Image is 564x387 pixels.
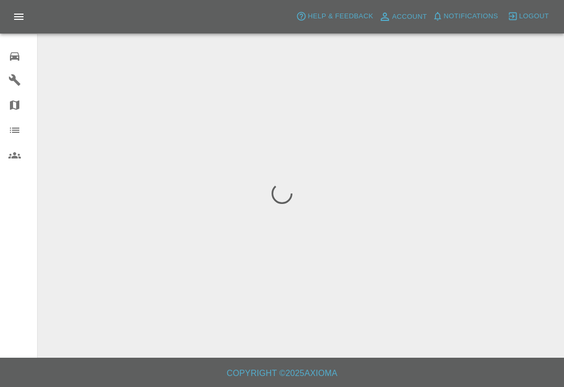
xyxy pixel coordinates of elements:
[392,11,427,23] span: Account
[444,10,498,22] span: Notifications
[430,8,501,25] button: Notifications
[6,4,31,29] button: Open drawer
[519,10,549,22] span: Logout
[505,8,551,25] button: Logout
[293,8,375,25] button: Help & Feedback
[376,8,430,25] a: Account
[308,10,373,22] span: Help & Feedback
[8,366,556,381] h6: Copyright © 2025 Axioma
